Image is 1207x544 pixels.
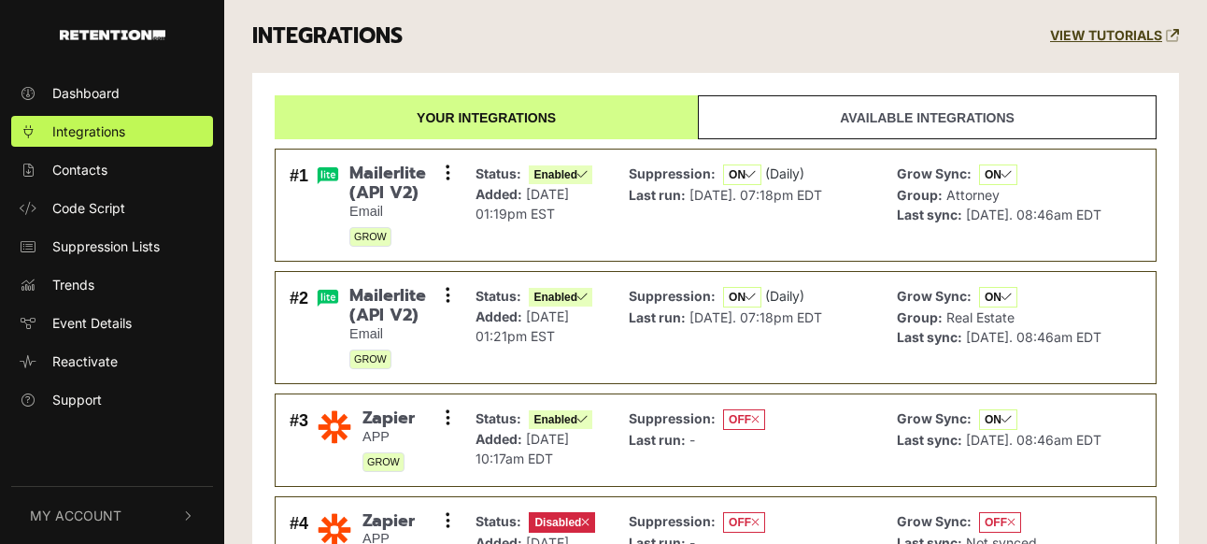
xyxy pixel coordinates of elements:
[897,309,943,325] strong: Group:
[52,390,102,409] span: Support
[698,95,1157,139] a: Available integrations
[979,409,1017,430] span: ON
[362,408,415,429] span: Zapier
[765,165,804,181] span: (Daily)
[11,384,213,415] a: Support
[362,511,415,532] span: Zapier
[476,410,521,426] strong: Status:
[629,165,716,181] strong: Suppression:
[349,204,447,220] small: Email
[11,269,213,300] a: Trends
[723,287,761,308] span: ON
[11,193,213,223] a: Code Script
[966,207,1101,222] span: [DATE]. 08:46am EDT
[11,116,213,147] a: Integrations
[897,207,962,222] strong: Last sync:
[946,309,1015,325] span: Real Estate
[629,288,716,304] strong: Suppression:
[629,309,686,325] strong: Last run:
[529,165,592,184] span: Enabled
[897,432,962,448] strong: Last sync:
[476,186,522,202] strong: Added:
[476,308,522,324] strong: Added:
[362,452,405,472] span: GROW
[11,487,213,544] button: My Account
[897,410,972,426] strong: Grow Sync:
[979,512,1021,533] span: OFF
[897,329,962,345] strong: Last sync:
[723,512,765,533] span: OFF
[362,429,415,445] small: APP
[52,160,107,179] span: Contacts
[316,286,340,310] img: Mailerlite (API V2)
[11,78,213,108] a: Dashboard
[476,513,521,529] strong: Status:
[723,409,765,430] span: OFF
[349,326,447,342] small: Email
[476,288,521,304] strong: Status:
[689,187,822,203] span: [DATE]. 07:18pm EDT
[349,164,447,204] span: Mailerlite (API V2)
[349,350,391,369] span: GROW
[723,165,761,185] span: ON
[52,122,125,141] span: Integrations
[30,506,121,525] span: My Account
[897,513,972,529] strong: Grow Sync:
[476,431,522,447] strong: Added:
[252,23,403,50] h3: INTEGRATIONS
[629,187,686,203] strong: Last run:
[979,165,1017,185] span: ON
[316,408,353,446] img: Zapier
[52,351,118,371] span: Reactivate
[11,308,213,338] a: Event Details
[52,83,120,103] span: Dashboard
[11,346,213,377] a: Reactivate
[629,513,716,529] strong: Suppression:
[316,164,340,188] img: Mailerlite (API V2)
[689,432,695,448] span: -
[349,227,391,247] span: GROW
[897,187,943,203] strong: Group:
[946,187,1000,203] span: Attorney
[275,95,698,139] a: Your integrations
[290,286,308,369] div: #2
[52,198,125,218] span: Code Script
[476,186,569,222] span: [DATE] 01:19pm EST
[11,154,213,185] a: Contacts
[629,410,716,426] strong: Suppression:
[689,309,822,325] span: [DATE]. 07:18pm EDT
[529,410,592,429] span: Enabled
[349,286,447,326] span: Mailerlite (API V2)
[60,30,165,40] img: Retention.com
[290,164,308,247] div: #1
[529,512,595,533] span: Disabled
[1050,28,1179,44] a: VIEW TUTORIALS
[629,432,686,448] strong: Last run:
[966,329,1101,345] span: [DATE]. 08:46am EDT
[529,288,592,307] span: Enabled
[52,236,160,256] span: Suppression Lists
[966,432,1101,448] span: [DATE]. 08:46am EDT
[476,308,569,344] span: [DATE] 01:21pm EST
[11,231,213,262] a: Suppression Lists
[765,288,804,304] span: (Daily)
[979,287,1017,308] span: ON
[52,275,94,294] span: Trends
[290,408,308,472] div: #3
[897,288,972,304] strong: Grow Sync:
[476,165,521,181] strong: Status:
[52,313,132,333] span: Event Details
[897,165,972,181] strong: Grow Sync:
